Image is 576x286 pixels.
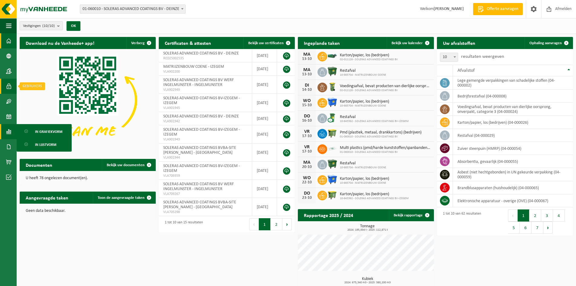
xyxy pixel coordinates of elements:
h2: Download nu de Vanheede+ app! [20,37,100,49]
button: 4 [553,209,565,222]
span: 10-985704 - MATRIJZENBOUW COENE [340,181,389,185]
a: Offerte aanvragen [473,3,523,15]
div: MA [301,67,313,72]
h3: Kubiek [301,277,434,284]
span: Restafval [340,115,409,120]
button: Vestigingen(10/10) [20,21,63,30]
span: 10-985704 - MATRIJZENBOUW COENE [340,166,386,169]
div: 17-10 [301,150,313,154]
span: Karton/papier, los (bedrijven) [340,99,389,104]
td: brandblusapparaten (huishoudelijk) (04-000065) [453,181,573,194]
img: WB-1100-HPE-GN-50 [327,128,337,138]
td: [DATE] [252,49,277,62]
a: Bekijk uw certificaten [243,37,294,49]
span: 01-060010 - SOLERAS ADVANCED COATINGS BV - DEINZE [80,5,186,14]
span: 10-985704 - MATRIJZENBOUW COENE [340,73,386,77]
a: Bekijk rapportage [389,209,433,221]
span: VLA901943 [163,137,247,142]
img: WB-1100-HPE-BE-01 [327,97,337,107]
button: 5 [508,222,520,234]
span: 10 [440,53,458,61]
button: Previous [508,209,518,222]
span: In grafiekvorm [35,126,62,137]
span: Toon de aangevraagde taken [98,196,145,200]
button: 3 [541,209,553,222]
span: VLA901944 [163,155,247,160]
a: Bekijk uw documenten [102,159,155,171]
span: SOLERAS ADVANCED COATINGS BV - DEINZE [163,114,239,119]
div: 1 tot 10 van 15 resultaten [162,218,203,231]
td: [DATE] [252,76,277,94]
h2: Uw afvalstoffen [437,37,481,49]
span: 02-011126 - SOLERAS ADVANCED COATINGS BV [340,58,398,61]
span: VLA901945 [163,106,247,110]
span: 01-060010 - SOLERAS ADVANCED COATINGS BV - DEINZE [80,5,185,13]
td: [DATE] [252,94,277,112]
span: Pmd (plastiek, metaal, drankkartons) (bedrijven) [340,130,421,135]
span: 10-985704 - MATRIJZENBOUW COENE [340,104,389,108]
button: 1 [518,209,529,222]
div: 13-10 [301,57,313,61]
button: Previous [249,218,259,230]
span: SOLERAS ADVANCED COATINGS BV-IZEGEM - IZEGEM [163,164,240,173]
img: WB-1100-HPE-GN-01 [327,66,337,77]
span: VLA709359 [163,173,247,178]
span: Voedingsafval, bevat producten van dierlijke oorsprong, onverpakt, categorie 3 [340,84,431,89]
img: WB-1100-HPE-GN-50 [327,190,337,200]
div: WO [301,176,313,180]
span: 01-060010 - SOLERAS ADVANCED COATINGS BV [340,150,431,154]
img: HK-XZ-20-GN-03 [327,53,337,59]
count: (10/10) [42,24,55,28]
div: DO [301,191,313,196]
td: elektronische apparatuur - overige (OVE) (04-000067) [453,194,573,207]
div: 14-10 [301,88,313,92]
div: 17-10 [301,134,313,138]
h3: Tonnage [301,224,434,232]
span: RED25002535 [163,56,247,61]
span: Karton/papier, los (bedrijven) [340,53,398,58]
h2: Documenten [20,159,58,171]
span: SOLERAS ADVANCED COATINGS BV-IZEGEM - IZEGEM [163,127,240,137]
a: Bekijk uw kalender [387,37,433,49]
button: 2 [529,209,541,222]
h2: Ingeplande taken [298,37,346,49]
td: restafval (04-000029) [453,129,573,142]
div: WO [301,98,313,103]
span: 10-943362 - SOLERAS ADVANCED COATINGS BV-IZEGEM [340,120,409,123]
span: Restafval [340,161,386,166]
span: Offerte aanvragen [485,6,520,12]
span: SOLERAS ADVANCED COATINGS BVBA-SITE [PERSON_NAME] - [GEOGRAPHIC_DATA] [163,146,236,155]
h2: Rapportage 2025 / 2024 [298,209,359,221]
div: 20-10 [301,165,313,169]
img: WB-0140-HPE-GN-50 [327,82,337,92]
img: Download de VHEPlus App [20,49,156,151]
span: Verberg [131,41,145,45]
span: SOLERAS ADVANCED COATINGS BV WERF INGELMUNSTER - INGELMUNSTER [163,78,234,87]
p: U heeft 78 ongelezen document(en). [26,176,150,180]
span: Karton/papier, los (bedrijven) [340,192,409,197]
p: Geen data beschikbaar. [26,209,150,213]
td: asbest (niet hechtgebonden) in UN gekeurde verpakking (04-000059) [453,168,573,181]
a: Toon de aangevraagde taken [93,192,155,204]
span: Karton/papier, los (bedrijven) [340,176,389,181]
span: Ophaling aanvragen [529,41,562,45]
strong: [PERSON_NAME] [434,7,464,11]
span: 2024: 675,340 m3 - 2025: 380,200 m3 [301,281,434,284]
td: [DATE] [252,162,277,180]
div: DO [301,114,313,119]
td: voedingsafval, bevat producten van dierlijke oorsprong, onverpakt, categorie 3 (04-000024) [453,103,573,116]
td: [DATE] [252,143,277,162]
td: bedrijfsrestafval (04-000008) [453,90,573,103]
span: Restafval [340,68,386,73]
div: MA [301,52,313,57]
div: MA [301,160,313,165]
td: [DATE] [252,180,277,198]
td: [DATE] [252,198,277,216]
td: [DATE] [252,62,277,76]
td: [DATE] [252,112,277,125]
div: 16-10 [301,119,313,123]
span: Afvalstof [457,68,475,73]
td: zuiver steenpuin (HMRP) (04-000054) [453,142,573,155]
div: DI [301,83,313,88]
span: 2024: 195,004 t - 2025: 112,871 t [301,228,434,232]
